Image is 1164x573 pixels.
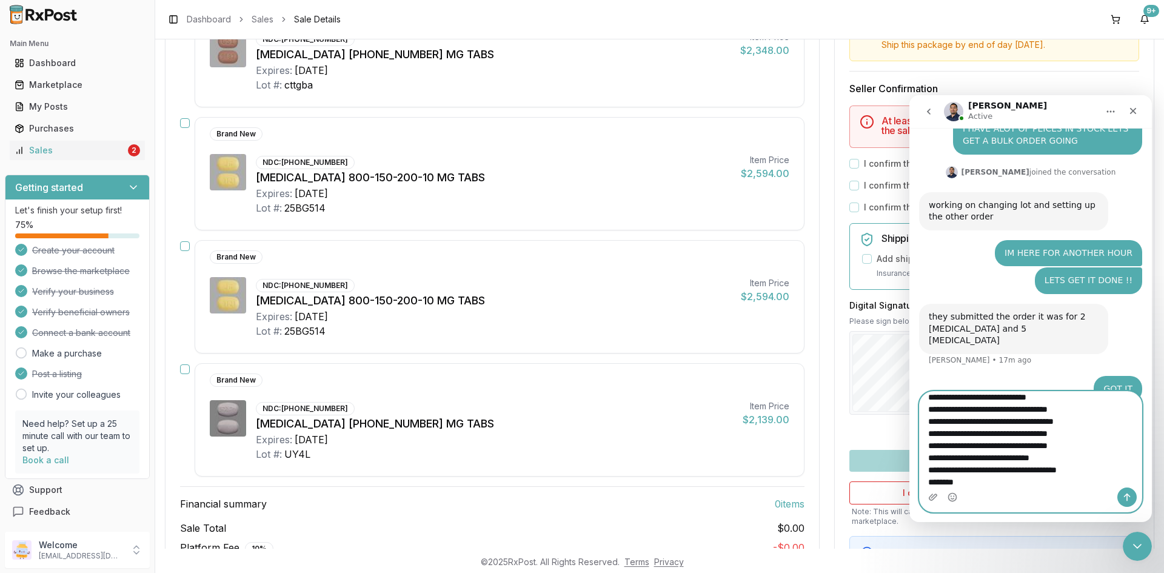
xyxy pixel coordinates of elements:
[15,204,139,216] p: Let's finish your setup first!
[32,327,130,339] span: Connect a bank account
[180,521,226,535] span: Sale Total
[256,169,731,186] div: [MEDICAL_DATA] 800-150-200-10 MG TABS
[15,57,140,69] div: Dashboard
[877,253,1108,265] label: Add shipping insurance for $0.00 ( 1.5 % of order value)
[187,13,341,25] nav: breadcrumb
[32,306,130,318] span: Verify beneficial owners
[15,101,140,113] div: My Posts
[849,481,1139,504] button: I don't have these items available anymore
[256,33,355,46] div: NDC: [PHONE_NUMBER]
[210,277,246,313] img: Symtuza 800-150-200-10 MG TABS
[10,139,145,161] a: Sales2
[5,479,150,501] button: Support
[256,279,355,292] div: NDC: [PHONE_NUMBER]
[10,96,145,118] a: My Posts
[22,455,69,465] a: Book a call
[1123,532,1152,561] iframe: Intercom live chat
[877,267,1129,280] p: Insurance covers loss, damage, or theft during transit.
[252,13,273,25] a: Sales
[10,39,145,49] h2: Main Menu
[1143,5,1159,17] div: 9+
[849,299,1139,311] h3: Digital Signature
[256,415,733,432] div: [MEDICAL_DATA] [PHONE_NUMBER] MG TABS
[5,141,150,160] button: Sales2
[210,31,246,67] img: Biktarvy 50-200-25 MG TABS
[29,506,70,518] span: Feedback
[32,389,121,401] a: Invite your colleagues
[743,400,789,412] div: Item Price
[849,506,1139,526] p: Note: This will cancel the sale and automatically remove these items from the marketplace.
[5,53,150,73] button: Dashboard
[256,447,282,461] div: Lot #:
[741,289,789,304] div: $2,594.00
[256,324,282,338] div: Lot #:
[15,79,140,91] div: Marketplace
[256,432,292,447] div: Expires:
[210,400,246,437] img: Triumeq 600-50-300 MG TABS
[39,539,123,551] p: Welcome
[15,122,140,135] div: Purchases
[624,557,649,567] a: Terms
[5,97,150,116] button: My Posts
[773,541,804,554] span: - $0.00
[22,418,132,454] p: Need help? Set up a 25 minute call with our team to set up.
[864,179,1114,192] label: I confirm that all 0 selected items match the listed condition
[741,166,789,181] div: $2,594.00
[32,244,115,256] span: Create your account
[128,144,140,156] div: 2
[881,546,1129,570] div: Going on vacation? Need to put items on hold for a moment?
[284,324,326,338] div: 25BG514
[1135,10,1154,29] button: 9+
[777,521,804,535] span: $0.00
[10,118,145,139] a: Purchases
[5,5,82,24] img: RxPost Logo
[284,78,313,92] div: cttgba
[15,219,33,231] span: 75 %
[32,347,102,360] a: Make a purchase
[295,309,328,324] div: [DATE]
[284,201,326,215] div: 25BG514
[741,277,789,289] div: Item Price
[32,265,130,277] span: Browse the marketplace
[256,309,292,324] div: Expires:
[256,186,292,201] div: Expires:
[32,286,114,298] span: Verify your business
[294,13,341,25] span: Sale Details
[5,75,150,95] button: Marketplace
[909,95,1152,522] iframe: Intercom live chat
[775,497,804,511] span: 0 item s
[210,154,246,190] img: Symtuza 800-150-200-10 MG TABS
[256,292,731,309] div: [MEDICAL_DATA] 800-150-200-10 MG TABS
[210,127,263,141] div: Brand New
[864,201,1053,213] label: I confirm that all expiration dates are correct
[256,156,355,169] div: NDC: [PHONE_NUMBER]
[10,52,145,74] a: Dashboard
[15,144,125,156] div: Sales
